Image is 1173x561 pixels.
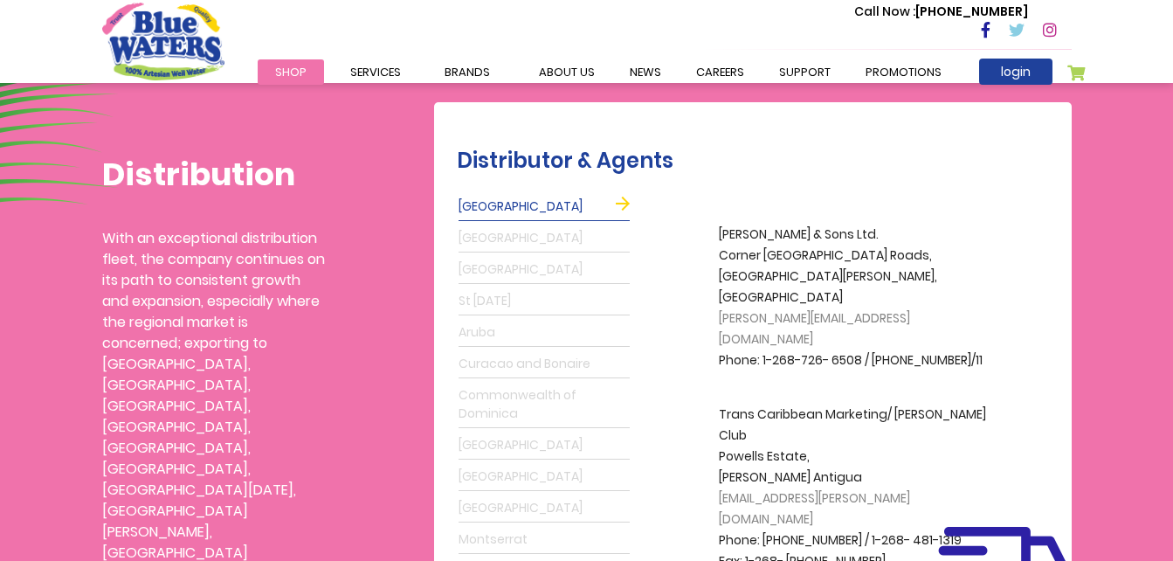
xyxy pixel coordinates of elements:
[459,319,630,347] a: Aruba
[445,64,490,80] span: Brands
[719,489,910,528] span: [EMAIL_ADDRESS][PERSON_NAME][DOMAIN_NAME]
[459,225,630,253] a: [GEOGRAPHIC_DATA]
[848,59,959,85] a: Promotions
[350,64,401,80] span: Services
[612,59,679,85] a: News
[102,156,325,193] h1: Distribution
[459,495,630,523] a: [GEOGRAPHIC_DATA]
[459,432,630,460] a: [GEOGRAPHIC_DATA]
[459,193,630,221] a: [GEOGRAPHIC_DATA]
[854,3,915,20] span: Call Now :
[719,225,998,371] p: [PERSON_NAME] & Sons Ltd. Corner [GEOGRAPHIC_DATA] Roads, [GEOGRAPHIC_DATA][PERSON_NAME], [GEOGRA...
[459,526,630,554] a: Montserrat
[102,3,224,80] a: store logo
[459,256,630,284] a: [GEOGRAPHIC_DATA]
[459,463,630,491] a: [GEOGRAPHIC_DATA]
[457,149,1063,174] h2: Distributor & Agents
[762,59,848,85] a: support
[979,59,1052,85] a: login
[719,309,910,348] span: [PERSON_NAME][EMAIL_ADDRESS][DOMAIN_NAME]
[459,382,630,428] a: Commonwealth of Dominica
[459,287,630,315] a: St [DATE]
[521,59,612,85] a: about us
[459,350,630,378] a: Curacao and Bonaire
[275,64,307,80] span: Shop
[679,59,762,85] a: careers
[854,3,1028,21] p: [PHONE_NUMBER]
